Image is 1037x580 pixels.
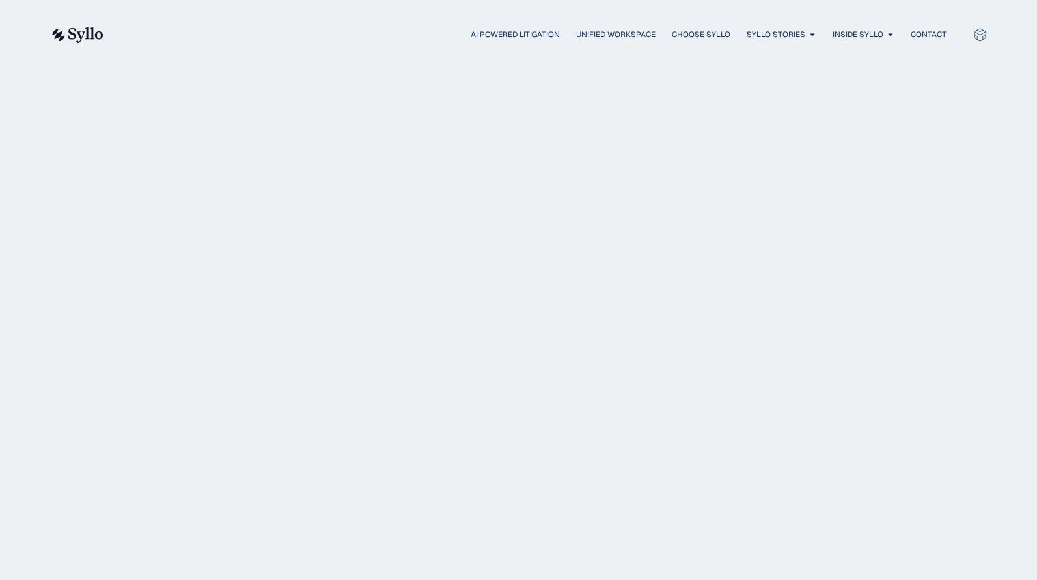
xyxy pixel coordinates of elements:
[50,27,104,43] img: syllo
[130,29,947,41] nav: Menu
[747,29,805,40] a: Syllo Stories
[471,29,560,40] a: AI Powered Litigation
[576,29,656,40] a: Unified Workspace
[130,29,947,41] div: Menu Toggle
[911,29,947,40] a: Contact
[672,29,730,40] a: Choose Syllo
[833,29,883,40] a: Inside Syllo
